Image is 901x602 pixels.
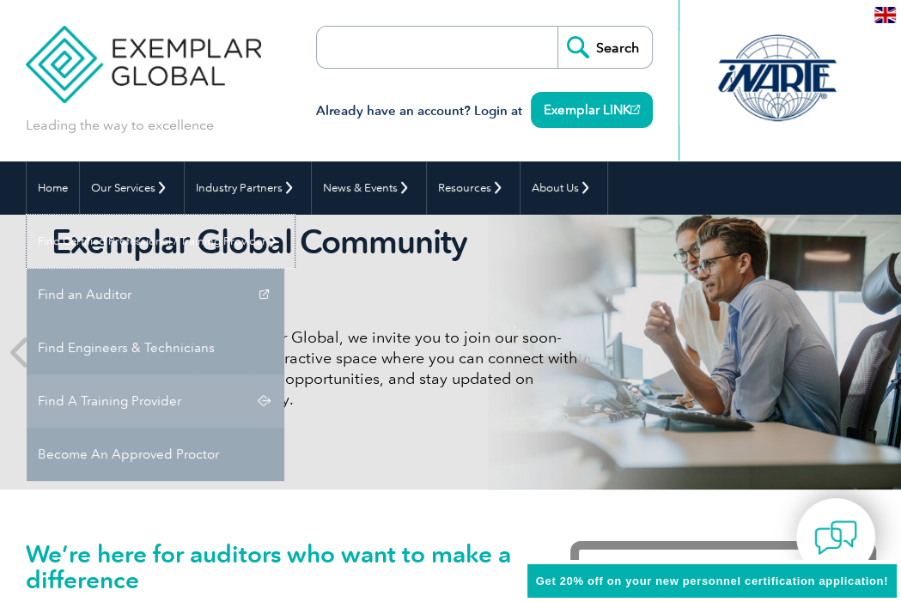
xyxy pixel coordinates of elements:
[27,374,284,428] a: Find A Training Provider
[26,541,519,593] h1: We’re here for auditors who want to make a difference
[557,27,652,68] input: Search
[52,327,579,410] p: As a valued member of Exemplar Global, we invite you to join our soon-to-launch Community—a fun, ...
[874,7,896,23] img: en
[27,215,295,268] a: Find Certified Professional / Training Provider
[80,161,184,215] a: Our Services
[27,321,284,374] a: Find Engineers & Technicians
[814,516,857,559] img: contact-chat.png
[26,116,214,135] p: Leading the way to excellence
[531,92,653,128] a: Exemplar LINK
[312,161,426,215] a: News & Events
[536,575,888,587] span: Get 20% off on your new personnel certification application!
[185,161,311,215] a: Industry Partners
[521,161,607,215] a: About Us
[316,100,653,122] h3: Already have an account? Login at
[427,161,520,215] a: Resources
[27,161,79,215] a: Home
[27,268,284,321] a: Find an Auditor
[630,105,640,114] img: open_square.png
[27,428,284,481] a: Become An Approved Proctor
